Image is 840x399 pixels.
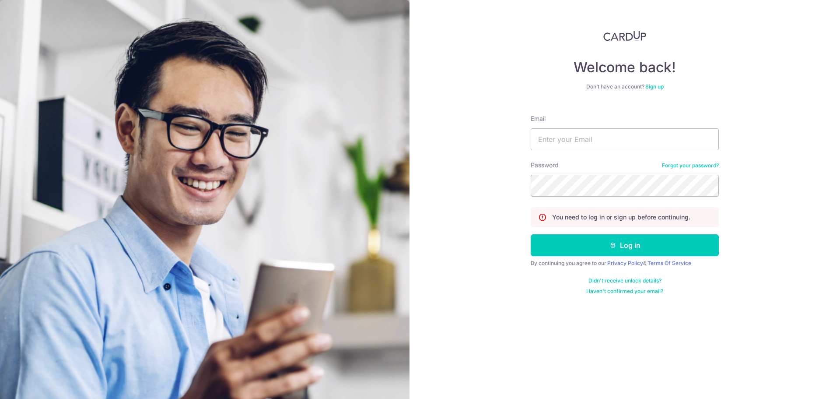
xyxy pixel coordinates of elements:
input: Enter your Email [531,128,719,150]
h4: Welcome back! [531,59,719,76]
label: Password [531,161,559,169]
button: Log in [531,234,719,256]
a: Terms Of Service [647,260,691,266]
a: Privacy Policy [607,260,643,266]
a: Sign up [645,83,664,90]
div: By continuing you agree to our & [531,260,719,267]
label: Email [531,114,546,123]
div: Don’t have an account? [531,83,719,90]
p: You need to log in or sign up before continuing. [552,213,690,222]
a: Forgot your password? [662,162,719,169]
img: CardUp Logo [603,31,646,41]
a: Haven't confirmed your email? [586,288,663,295]
a: Didn't receive unlock details? [588,277,661,284]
